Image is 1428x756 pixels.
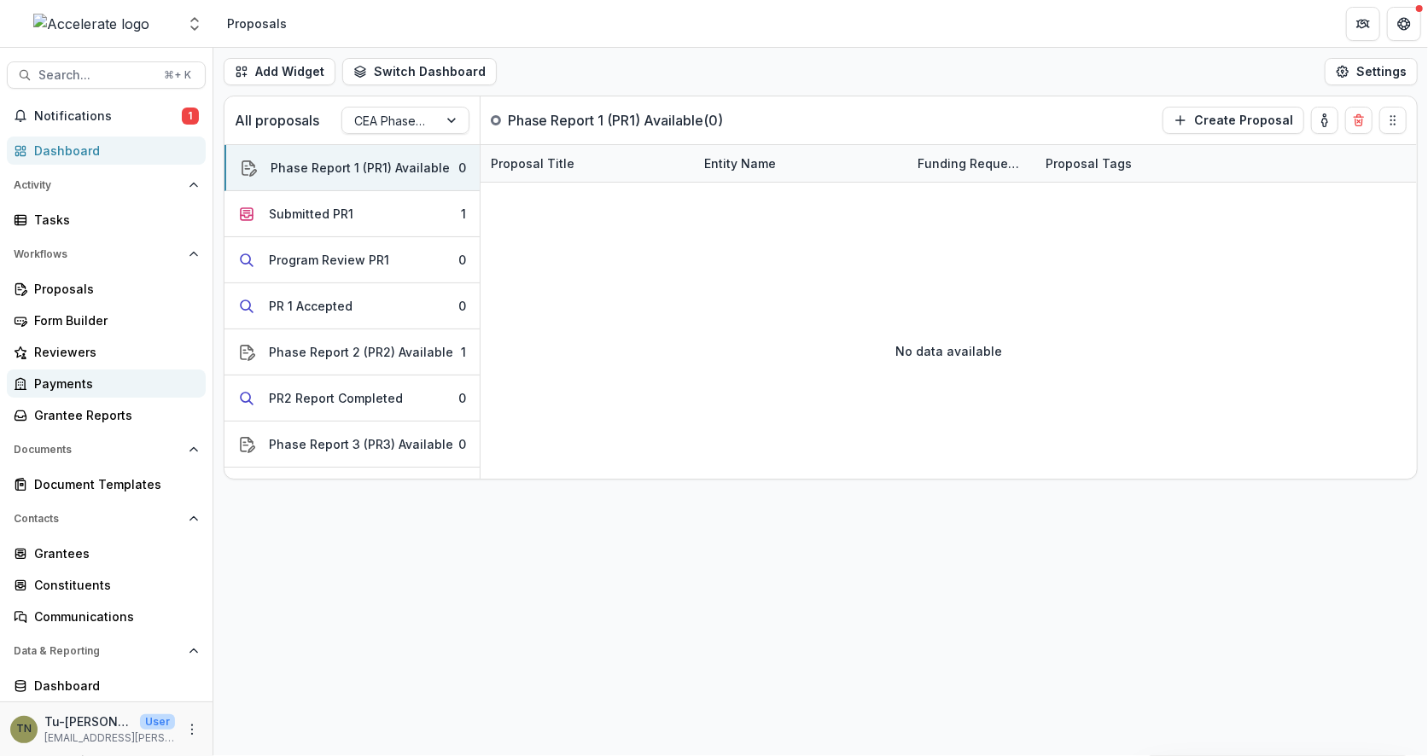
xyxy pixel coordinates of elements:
[7,241,206,268] button: Open Workflows
[7,571,206,599] a: Constituents
[140,714,175,730] p: User
[34,109,182,124] span: Notifications
[224,145,480,191] button: Phase Report 1 (PR1) Available0
[34,311,192,329] div: Form Builder
[1311,107,1338,134] button: toggle-assigned-to-me
[1346,7,1380,41] button: Partners
[7,275,206,303] a: Proposals
[458,159,466,177] div: 0
[458,297,466,315] div: 0
[269,297,353,315] div: PR 1 Accepted
[34,142,192,160] div: Dashboard
[461,343,466,361] div: 1
[1325,58,1418,85] button: Settings
[269,251,389,269] div: Program Review PR1
[7,137,206,165] a: Dashboard
[34,375,192,393] div: Payments
[182,719,202,740] button: More
[1379,107,1407,134] button: Drag
[7,206,206,234] a: Tasks
[7,602,206,631] a: Communications
[235,110,319,131] p: All proposals
[224,237,480,283] button: Program Review PR10
[16,724,32,735] div: Tu-Quyen Nguyen
[227,15,287,32] div: Proposals
[38,68,154,83] span: Search...
[907,145,1035,182] div: Funding Requested
[14,645,182,657] span: Data & Reporting
[34,576,192,594] div: Constituents
[224,191,480,237] button: Submitted PR11
[34,475,192,493] div: Document Templates
[224,283,480,329] button: PR 1 Accepted0
[7,401,206,429] a: Grantee Reports
[224,422,480,468] button: Phase Report 3 (PR3) Available0
[14,248,182,260] span: Workflows
[271,159,450,177] div: Phase Report 1 (PR1) Available
[224,58,335,85] button: Add Widget
[1163,107,1304,134] button: Create Proposal
[269,435,453,453] div: Phase Report 3 (PR3) Available
[269,343,453,361] div: Phase Report 2 (PR2) Available
[694,145,907,182] div: Entity Name
[160,66,195,84] div: ⌘ + K
[14,179,182,191] span: Activity
[458,435,466,453] div: 0
[1035,154,1142,172] div: Proposal Tags
[33,14,149,34] img: Accelerate logo
[7,369,206,398] a: Payments
[1387,7,1421,41] button: Get Help
[220,11,294,36] nav: breadcrumb
[7,102,206,130] button: Notifications1
[44,712,133,730] p: Tu-[PERSON_NAME]
[224,329,480,375] button: Phase Report 2 (PR2) Available1
[7,672,206,700] a: Dashboard
[1035,145,1249,182] div: Proposal Tags
[34,608,192,625] div: Communications
[481,145,694,182] div: Proposal Title
[34,406,192,424] div: Grantee Reports
[694,154,786,172] div: Entity Name
[34,343,192,361] div: Reviewers
[907,154,1035,172] div: Funding Requested
[7,539,206,567] a: Grantees
[34,544,192,562] div: Grantees
[461,205,466,223] div: 1
[14,513,182,525] span: Contacts
[508,110,723,131] p: Phase Report 1 (PR1) Available ( 0 )
[7,505,206,532] button: Open Contacts
[458,251,466,269] div: 0
[7,436,206,463] button: Open Documents
[34,677,192,695] div: Dashboard
[44,730,175,746] p: [EMAIL_ADDRESS][PERSON_NAME][DOMAIN_NAME]
[14,444,182,456] span: Documents
[34,280,192,298] div: Proposals
[224,375,480,422] button: PR2 Report Completed0
[1345,107,1373,134] button: Delete card
[183,7,207,41] button: Open entity switcher
[269,205,353,223] div: Submitted PR1
[895,342,1002,360] p: No data available
[7,470,206,498] a: Document Templates
[458,389,466,407] div: 0
[7,61,206,89] button: Search...
[7,338,206,366] a: Reviewers
[342,58,497,85] button: Switch Dashboard
[34,211,192,229] div: Tasks
[182,108,199,125] span: 1
[481,154,585,172] div: Proposal Title
[7,637,206,665] button: Open Data & Reporting
[269,389,403,407] div: PR2 Report Completed
[7,172,206,199] button: Open Activity
[7,306,206,334] a: Form Builder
